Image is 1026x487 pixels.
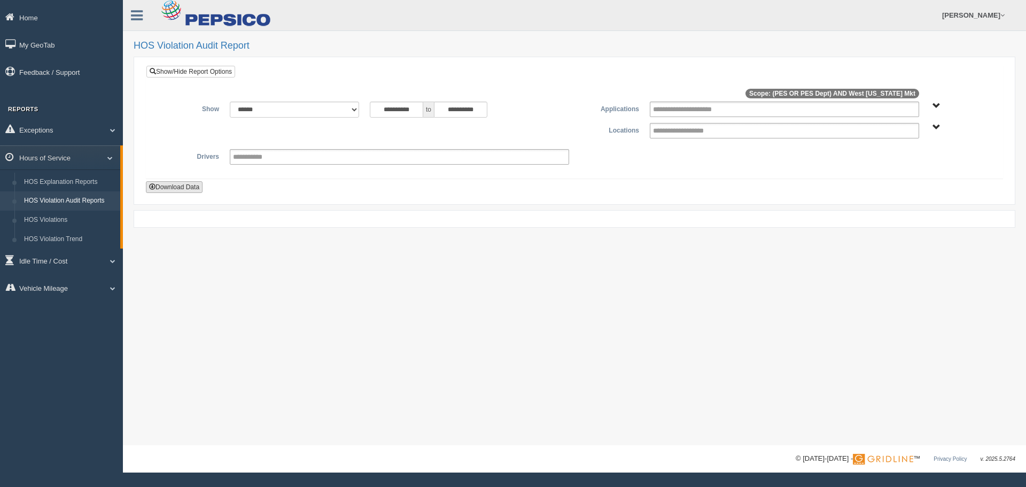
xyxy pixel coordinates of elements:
[134,41,1015,51] h2: HOS Violation Audit Report
[19,211,120,230] a: HOS Violations
[981,456,1015,462] span: v. 2025.5.2764
[154,102,224,114] label: Show
[796,453,1015,465] div: © [DATE]-[DATE] - ™
[146,181,203,193] button: Download Data
[19,173,120,192] a: HOS Explanation Reports
[146,66,235,78] a: Show/Hide Report Options
[853,454,913,465] img: Gridline
[745,89,919,98] span: Scope: (PES OR PES Dept) AND West [US_STATE] Mkt
[574,102,644,114] label: Applications
[19,230,120,249] a: HOS Violation Trend
[423,102,434,118] span: to
[154,149,224,162] label: Drivers
[574,123,644,136] label: Locations
[934,456,967,462] a: Privacy Policy
[19,191,120,211] a: HOS Violation Audit Reports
